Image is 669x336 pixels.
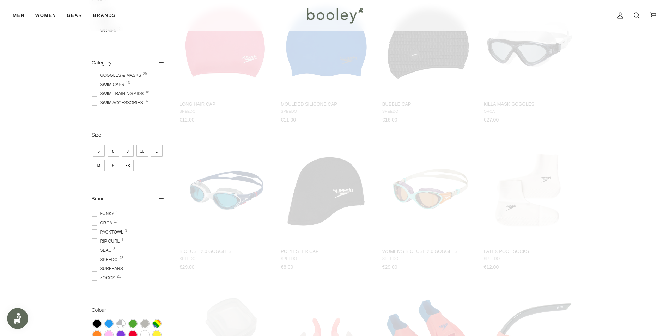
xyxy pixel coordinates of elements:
span: Gear [67,12,82,19]
span: Women [35,12,56,19]
span: SurfEars [92,266,125,272]
span: 17 [114,220,118,223]
span: 21 [117,275,121,278]
span: Colour: Clear [117,320,125,328]
span: 23 [120,256,123,260]
span: Rip Curl [92,238,122,244]
span: Colour: Multicolour [153,320,161,328]
span: Goggles & Masks [92,72,144,79]
span: 32 [145,100,149,103]
span: Colour: Black [93,320,101,328]
span: 1 [125,266,127,269]
span: Size: S [108,160,119,171]
span: Swim Caps [92,81,127,88]
span: Colour: Blue [105,320,113,328]
span: Swim Accessories [92,100,145,106]
span: Colour [92,307,111,313]
span: 1 [116,211,118,214]
span: 13 [126,81,130,85]
span: 3 [125,229,127,232]
span: Orca [92,220,115,226]
span: 8 [113,247,115,251]
span: Men [13,12,25,19]
span: Seac [92,247,114,254]
span: Zoggs [92,275,117,281]
span: Colour: Green [129,320,137,328]
span: Size: XS [122,160,134,171]
span: Size [92,132,101,138]
iframe: Button to open loyalty program pop-up [7,308,28,329]
span: 1 [121,238,123,242]
span: Size: 6 [93,145,105,157]
span: Category [92,60,112,66]
span: Speedo [92,256,120,263]
span: Size: 8 [108,145,119,157]
span: Colour: Grey [141,320,149,328]
span: PackTowl [92,229,126,235]
img: Booley [304,5,365,26]
span: Size: M [93,160,105,171]
span: Brand [92,196,105,201]
span: Funky [92,211,117,217]
span: Size: 9 [122,145,134,157]
span: Brands [93,12,116,19]
span: 29 [143,72,147,76]
span: Size: L [151,145,163,157]
span: Size: 10 [136,145,148,157]
span: Swim Training Aids [92,91,146,97]
span: 18 [145,91,149,94]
